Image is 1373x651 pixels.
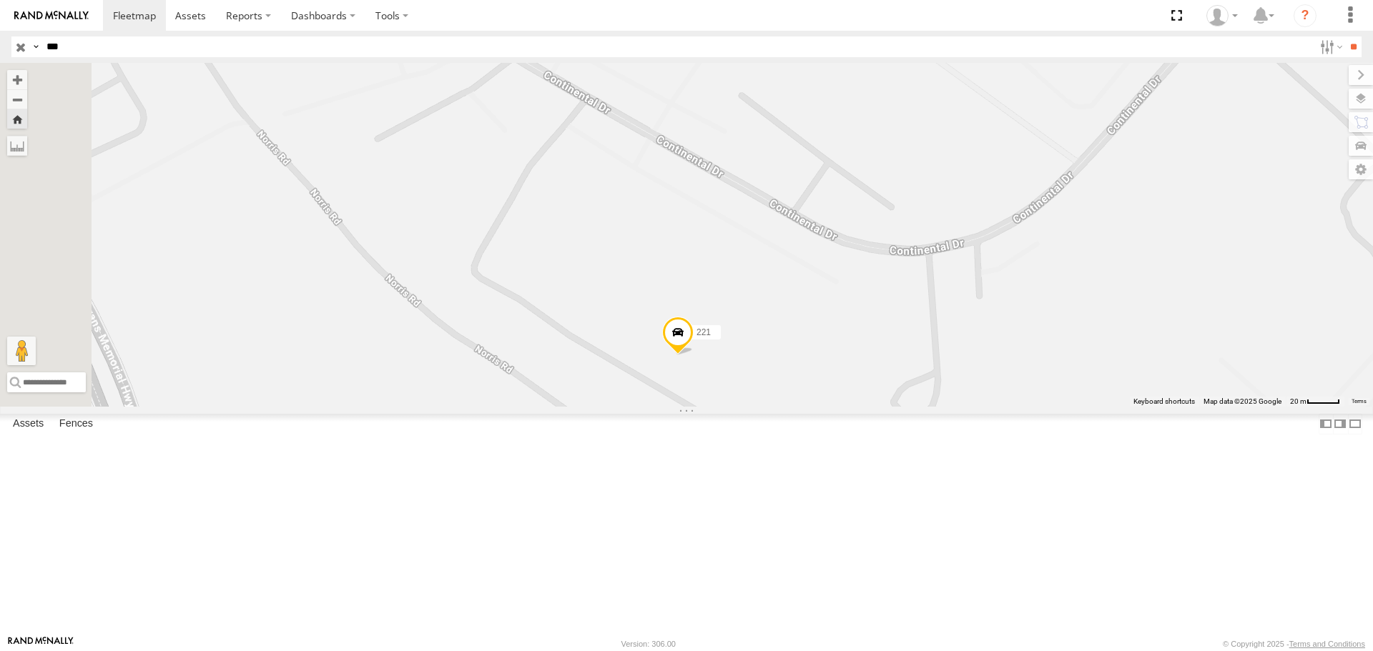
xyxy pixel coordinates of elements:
[1223,640,1365,648] div: © Copyright 2025 -
[30,36,41,57] label: Search Query
[1286,397,1344,407] button: Map Scale: 20 m per 43 pixels
[1333,414,1347,434] label: Dock Summary Table to the Right
[1314,36,1345,57] label: Search Filter Options
[1319,414,1333,434] label: Dock Summary Table to the Left
[1352,398,1367,404] a: Terms (opens in new tab)
[1201,5,1243,26] div: Kerry Mac Phee
[697,328,711,338] span: 221
[1290,397,1306,405] span: 20 m
[621,640,676,648] div: Version: 306.00
[7,70,27,89] button: Zoom in
[7,109,27,129] button: Zoom Home
[1348,414,1362,434] label: Hide Summary Table
[8,637,74,651] a: Visit our Website
[52,414,100,434] label: Fences
[1294,4,1317,27] i: ?
[1133,397,1195,407] button: Keyboard shortcuts
[6,414,51,434] label: Assets
[7,136,27,156] label: Measure
[7,89,27,109] button: Zoom out
[1289,640,1365,648] a: Terms and Conditions
[1204,397,1281,405] span: Map data ©2025 Google
[7,337,36,365] button: Drag Pegman onto the map to open Street View
[1349,159,1373,179] label: Map Settings
[14,11,89,21] img: rand-logo.svg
